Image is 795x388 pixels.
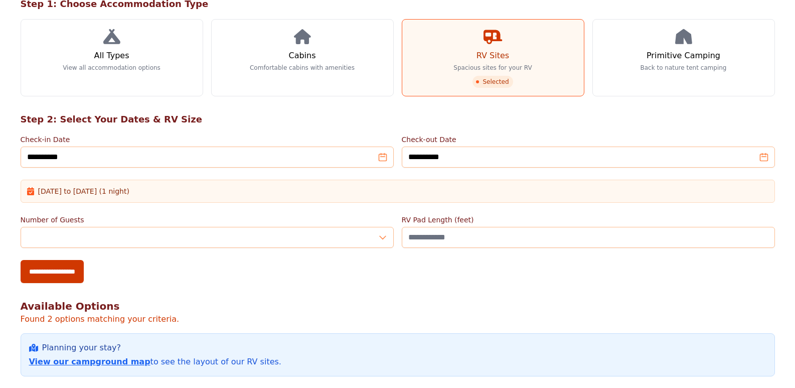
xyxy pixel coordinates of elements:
a: Cabins Comfortable cabins with amenities [211,19,394,96]
label: Check-out Date [402,135,775,145]
h3: All Types [94,50,129,62]
label: RV Pad Length (feet) [402,215,775,225]
h2: Step 2: Select Your Dates & RV Size [21,112,775,126]
p: View all accommodation options [63,64,161,72]
span: Selected [472,76,513,88]
h3: RV Sites [476,50,509,62]
span: [DATE] to [DATE] (1 night) [38,186,129,196]
a: All Types View all accommodation options [21,19,203,96]
h3: Cabins [288,50,315,62]
p: to see the layout of our RV sites. [29,356,766,368]
h2: Available Options [21,299,775,313]
label: Check-in Date [21,135,394,145]
p: Back to nature tent camping [641,64,727,72]
label: Number of Guests [21,215,394,225]
p: Comfortable cabins with amenities [250,64,355,72]
p: Found 2 options matching your criteria. [21,313,775,325]
a: Primitive Camping Back to nature tent camping [592,19,775,96]
a: View our campground map [29,357,150,366]
p: Spacious sites for your RV [453,64,532,72]
a: RV Sites Spacious sites for your RV Selected [402,19,584,96]
h3: Primitive Camping [647,50,720,62]
span: Planning your stay? [42,342,121,354]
